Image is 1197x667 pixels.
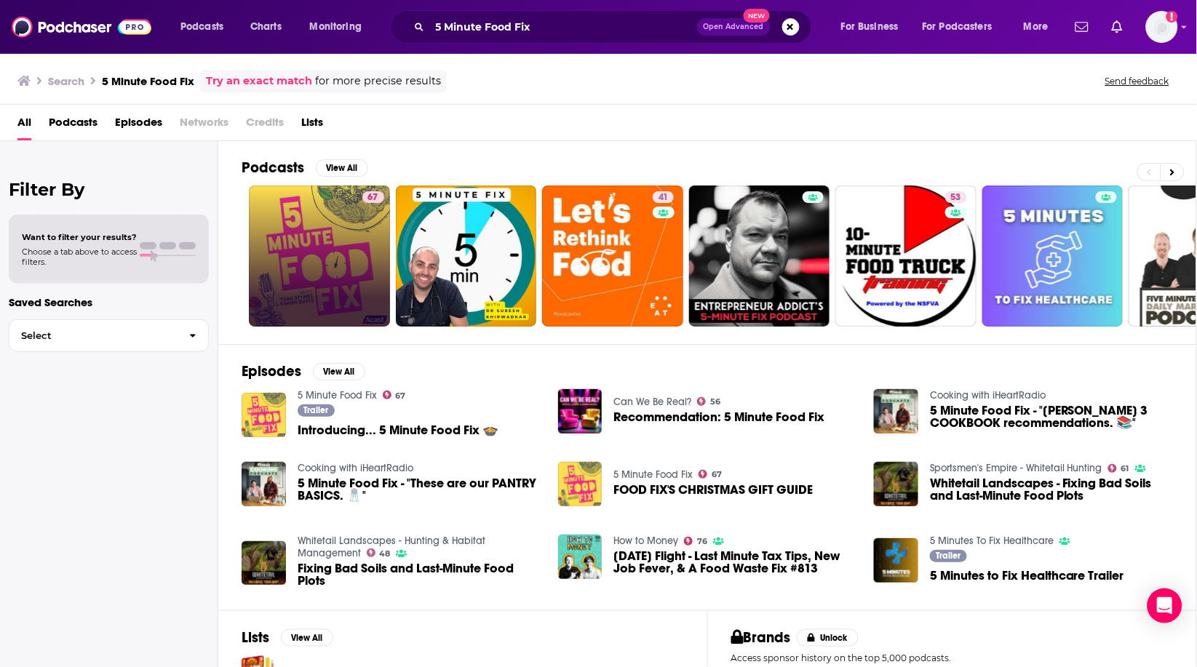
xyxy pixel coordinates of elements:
[22,247,137,267] span: Choose a tab above to access filters.
[242,628,333,647] a: ListsView All
[368,191,378,205] span: 67
[613,468,693,481] a: 5 Minute Food Fix
[936,551,961,560] span: Trailer
[298,535,485,559] a: Whitetail Landscapes - Hunting & Habitat Management
[558,462,603,506] img: FOOD FIX'S CHRISTMAS GIFT GUIDE
[242,628,269,647] h2: Lists
[712,471,722,478] span: 67
[316,159,368,177] button: View All
[48,74,84,88] h3: Search
[242,159,304,177] h2: Podcasts
[930,570,1124,582] a: 5 Minutes to Fix Healthcare Trailer
[379,551,390,557] span: 48
[298,389,377,402] a: 5 Minute Food Fix
[281,629,333,647] button: View All
[1166,11,1178,23] svg: Add a profile image
[653,191,674,203] a: 41
[315,73,441,89] span: for more precise results
[874,389,918,434] img: 5 Minute Food Fix - "Simon's 3 COOKBOOK recommendations. 📚"
[301,111,323,140] a: Lists
[930,477,1173,502] a: Whitetail Landscapes - Fixing Bad Soils and Last-Minute Food Plots
[1146,11,1178,43] img: User Profile
[930,404,1173,429] a: 5 Minute Food Fix - "Simon's 3 COOKBOOK recommendations. 📚"
[367,548,391,557] a: 48
[9,331,178,340] span: Select
[1101,75,1174,87] button: Send feedback
[17,111,31,140] a: All
[115,111,162,140] a: Episodes
[310,17,362,37] span: Monitoring
[659,191,668,205] span: 41
[923,17,993,37] span: For Podcasters
[874,462,918,506] img: Whitetail Landscapes - Fixing Bad Soils and Last-Minute Food Plots
[542,185,683,327] a: 41
[1106,15,1129,39] a: Show notifications dropdown
[1148,588,1182,623] div: Open Intercom Messenger
[945,191,967,203] a: 53
[1070,15,1094,39] a: Show notifications dropdown
[930,462,1102,474] a: Sportsmen's Empire - Whitetail Hunting
[697,397,720,406] a: 56
[250,17,282,37] span: Charts
[613,411,824,423] span: Recommendation: 5 Minute Food Fix
[697,538,707,545] span: 76
[313,363,365,380] button: View All
[404,10,826,44] div: Search podcasts, credits, & more...
[704,23,764,31] span: Open Advanced
[1121,466,1129,472] span: 61
[298,477,541,502] a: 5 Minute Food Fix - "These are our PANTRY BASICS. 🧂"
[1146,11,1178,43] span: Logged in as alignPR
[1014,15,1067,39] button: open menu
[874,538,918,583] img: 5 Minutes to Fix Healthcare Trailer
[558,389,603,434] img: Recommendation: 5 Minute Food Fix
[300,15,381,39] button: open menu
[22,232,137,242] span: Want to filter your results?
[246,111,284,140] span: Credits
[242,159,368,177] a: PodcastsView All
[930,535,1054,547] a: 5 Minutes To Fix Healthcare
[102,74,194,88] h3: 5 Minute Food Fix
[613,535,678,547] a: How to Money
[298,424,498,436] a: Introducing... 5 Minute Food Fix 🍲
[699,470,722,479] a: 67
[242,362,365,380] a: EpisodesView All
[12,13,151,41] img: Podchaser - Follow, Share and Rate Podcasts
[298,462,413,474] a: Cooking with iHeartRadio
[206,73,312,89] a: Try an exact match
[744,9,770,23] span: New
[835,185,977,327] a: 53
[180,111,228,140] span: Networks
[731,652,1174,663] p: Access sponsor history on the top 5,000 podcasts.
[797,629,859,647] button: Unlock
[303,406,328,415] span: Trailer
[9,179,209,200] h2: Filter By
[613,484,813,496] a: FOOD FIX'S CHRISTMAS GIFT GUIDE
[298,562,541,587] a: Fixing Bad Soils and Last-Minute Food Plots
[1024,17,1049,37] span: More
[383,391,406,399] a: 67
[241,15,290,39] a: Charts
[180,17,223,37] span: Podcasts
[697,18,771,36] button: Open AdvancedNew
[9,295,209,309] p: Saved Searches
[242,462,286,506] img: 5 Minute Food Fix - "These are our PANTRY BASICS. 🧂"
[170,15,242,39] button: open menu
[242,541,286,586] img: Fixing Bad Soils and Last-Minute Food Plots
[49,111,98,140] a: Podcasts
[684,537,707,546] a: 76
